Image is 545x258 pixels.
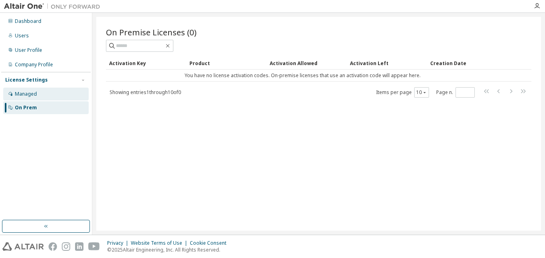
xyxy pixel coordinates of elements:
[190,240,231,246] div: Cookie Consent
[106,27,197,38] span: On Premise Licenses (0)
[131,240,190,246] div: Website Terms of Use
[15,33,29,39] div: Users
[109,57,183,70] div: Activation Key
[15,104,37,111] div: On Prem
[430,57,496,70] div: Creation Date
[106,70,499,82] td: You have no license activation codes. On-premise licenses that use an activation code will appear...
[436,87,475,98] span: Page n.
[15,18,41,25] div: Dashboard
[5,77,48,83] div: License Settings
[75,242,83,251] img: linkedin.svg
[2,242,44,251] img: altair_logo.svg
[350,57,424,70] div: Activation Left
[376,87,429,98] span: Items per page
[107,246,231,253] p: © 2025 Altair Engineering, Inc. All Rights Reserved.
[15,91,37,97] div: Managed
[416,89,427,96] button: 10
[88,242,100,251] img: youtube.svg
[15,61,53,68] div: Company Profile
[62,242,70,251] img: instagram.svg
[189,57,263,70] div: Product
[110,89,181,96] span: Showing entries 1 through 10 of 0
[270,57,344,70] div: Activation Allowed
[15,47,42,53] div: User Profile
[4,2,104,10] img: Altair One
[107,240,131,246] div: Privacy
[49,242,57,251] img: facebook.svg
